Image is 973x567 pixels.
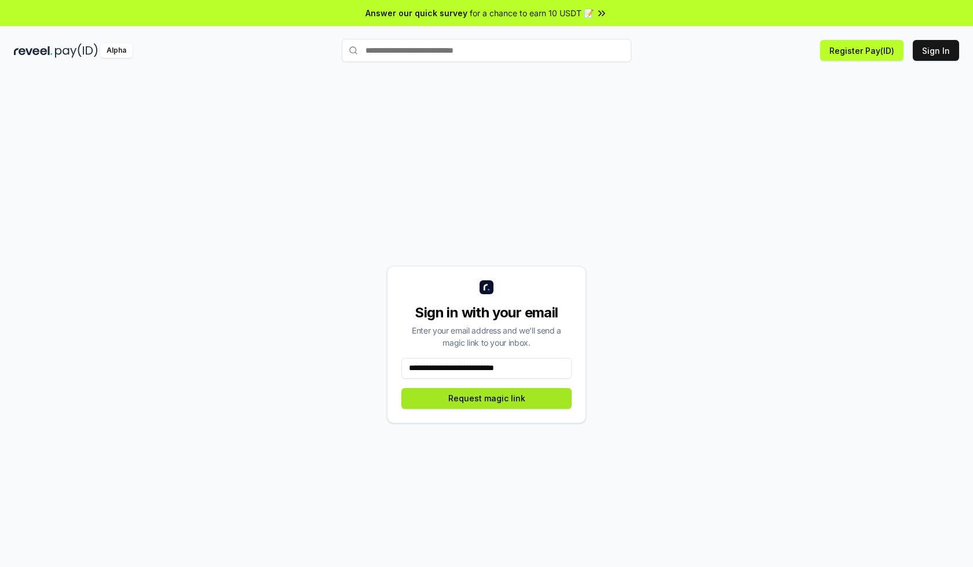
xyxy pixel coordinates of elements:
img: pay_id [55,43,98,58]
button: Request magic link [401,388,572,409]
span: Answer our quick survey [365,7,467,19]
div: Alpha [100,43,133,58]
span: for a chance to earn 10 USDT 📝 [470,7,594,19]
button: Sign In [913,40,959,61]
div: Enter your email address and we’ll send a magic link to your inbox. [401,324,572,349]
img: reveel_dark [14,43,53,58]
div: Sign in with your email [401,303,572,322]
img: logo_small [480,280,493,294]
button: Register Pay(ID) [820,40,904,61]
